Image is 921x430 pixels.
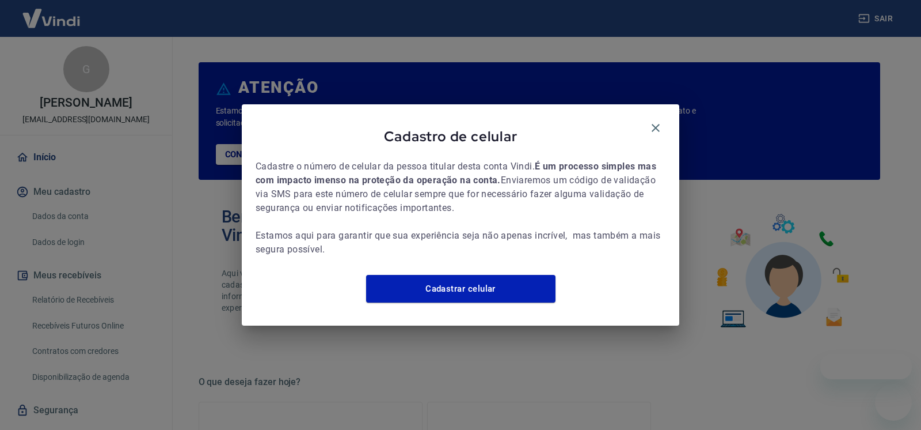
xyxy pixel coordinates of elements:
[256,127,646,145] span: Cadastro de celular
[875,384,912,421] iframe: Botão para abrir a janela de mensagens
[256,160,665,257] span: Cadastre o número de celular da pessoa titular desta conta Vindi. Enviaremos um código de validaç...
[366,275,555,303] a: Cadastrar celular
[256,161,659,186] b: É um processo simples mas com impacto imenso na proteção da operação na conta.
[820,354,912,379] iframe: Mensagem da empresa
